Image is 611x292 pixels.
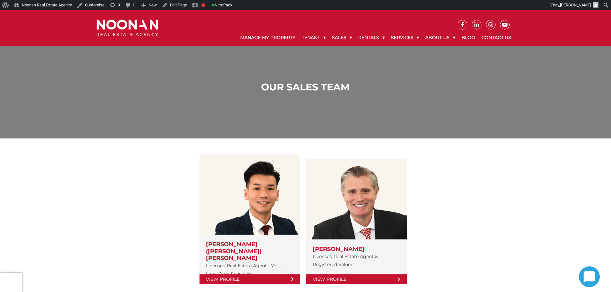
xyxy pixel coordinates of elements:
h3: [PERSON_NAME] [313,246,400,253]
a: Services [388,29,422,46]
a: About Us [422,29,458,46]
a: Rentals [355,29,388,46]
p: Licensed Real Estate Agent - Your Local Area Specialist [206,262,293,278]
span: [PERSON_NAME] [560,3,591,7]
a: Tenant [299,29,329,46]
h3: [PERSON_NAME] ([PERSON_NAME]) [PERSON_NAME] [206,241,293,262]
p: Licensed Real Estate Agent & Registered Valuer [313,253,400,269]
a: Manage My Property [237,29,299,46]
img: Noonan Real Estate Agency [97,20,158,37]
a: Contact Us [478,29,514,46]
div: Focus keyphrase not set [201,3,205,7]
h1: Our Sales Team [98,81,513,93]
a: Blog [458,29,478,46]
a: View Profile [306,274,407,284]
a: Sales [329,29,355,46]
a: View Profile [199,274,300,284]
